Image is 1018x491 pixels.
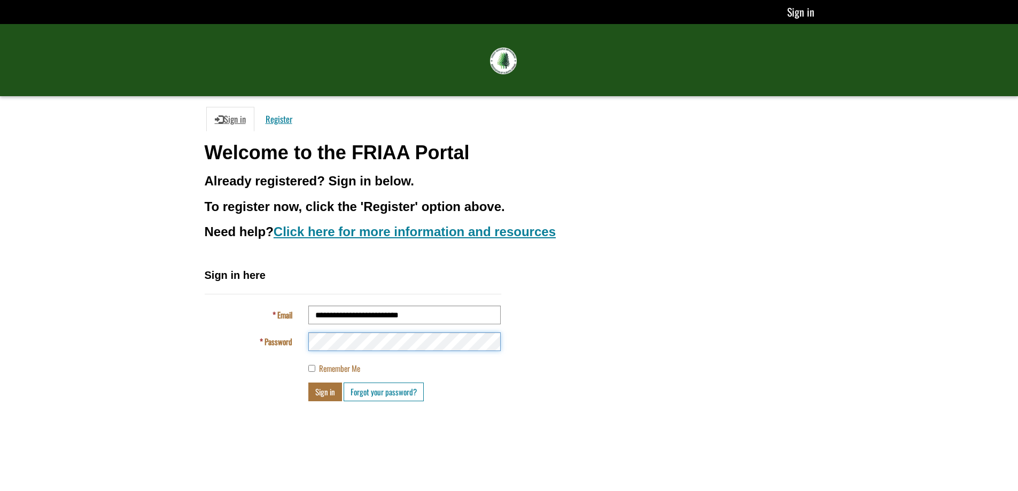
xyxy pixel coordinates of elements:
[265,336,292,347] span: Password
[257,107,301,131] a: Register
[277,309,292,321] span: Email
[205,142,814,163] h1: Welcome to the FRIAA Portal
[205,269,266,281] span: Sign in here
[344,383,424,401] a: Forgot your password?
[308,383,342,401] button: Sign in
[205,225,814,239] h3: Need help?
[274,224,556,239] a: Click here for more information and resources
[206,107,254,131] a: Sign in
[787,4,814,20] a: Sign in
[319,362,360,374] span: Remember Me
[205,200,814,214] h3: To register now, click the 'Register' option above.
[205,174,814,188] h3: Already registered? Sign in below.
[308,365,315,372] input: Remember Me
[490,48,517,74] img: FRIAA Submissions Portal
